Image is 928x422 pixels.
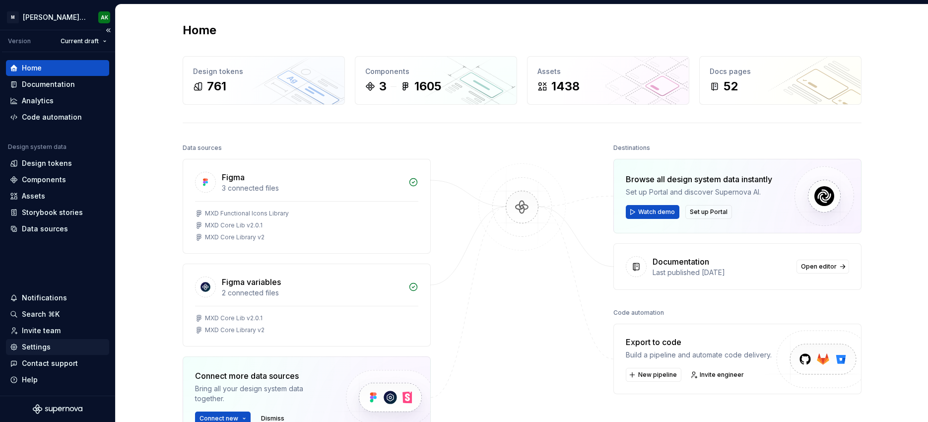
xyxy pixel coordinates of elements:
button: M[PERSON_NAME] Design SystemAK [2,6,113,28]
a: Design tokens761 [183,56,345,105]
div: Last published [DATE] [653,268,791,278]
a: Assets [6,188,109,204]
div: Bring all your design system data together. [195,384,329,404]
div: 3 [379,78,387,94]
a: Storybook stories [6,205,109,220]
div: Code automation [613,306,664,320]
div: Version [8,37,31,45]
div: Export to code [626,336,772,348]
button: Notifications [6,290,109,306]
div: Assets [22,191,45,201]
button: Set up Portal [685,205,732,219]
a: Invite engineer [687,368,748,382]
a: Assets1438 [527,56,689,105]
div: Build a pipeline and automate code delivery. [626,350,772,360]
div: Docs pages [710,67,851,76]
div: Figma [222,171,245,183]
div: Invite team [22,326,61,336]
div: MXD Core Lib v2.0.1 [205,221,263,229]
a: Data sources [6,221,109,237]
span: Set up Portal [690,208,728,216]
div: 2 connected files [222,288,402,298]
button: Current draft [56,34,111,48]
span: Watch demo [638,208,675,216]
div: 1438 [551,78,580,94]
button: Watch demo [626,205,679,219]
div: Data sources [183,141,222,155]
span: New pipeline [638,371,677,379]
div: Assets [537,67,679,76]
a: Code automation [6,109,109,125]
a: Home [6,60,109,76]
div: Documentation [653,256,709,268]
div: Components [365,67,507,76]
div: 52 [724,78,738,94]
div: M [7,11,19,23]
div: Home [22,63,42,73]
h2: Home [183,22,216,38]
div: 761 [207,78,226,94]
div: Help [22,375,38,385]
a: Components [6,172,109,188]
div: Search ⌘K [22,309,60,319]
div: Contact support [22,358,78,368]
a: Open editor [796,260,849,274]
div: Figma variables [222,276,281,288]
div: 3 connected files [222,183,402,193]
a: Design tokens [6,155,109,171]
a: Figma3 connected filesMXD Functional Icons LibraryMXD Core Lib v2.0.1MXD Core Library v2 [183,159,431,254]
button: Collapse sidebar [101,23,115,37]
div: Design system data [8,143,66,151]
div: Code automation [22,112,82,122]
a: Components31605 [355,56,517,105]
div: Documentation [22,79,75,89]
span: Invite engineer [700,371,744,379]
div: MXD Core Library v2 [205,233,265,241]
div: Design tokens [22,158,72,168]
a: Figma variables2 connected filesMXD Core Lib v2.0.1MXD Core Library v2 [183,264,431,347]
span: Current draft [61,37,99,45]
span: Open editor [801,263,837,271]
button: Contact support [6,355,109,371]
a: Analytics [6,93,109,109]
div: Notifications [22,293,67,303]
div: [PERSON_NAME] Design System [23,12,86,22]
button: Search ⌘K [6,306,109,322]
div: AK [101,13,108,21]
div: Analytics [22,96,54,106]
div: 1605 [414,78,441,94]
div: Components [22,175,66,185]
div: Browse all design system data instantly [626,173,772,185]
button: New pipeline [626,368,681,382]
svg: Supernova Logo [33,404,82,414]
div: MXD Core Library v2 [205,326,265,334]
div: Connect more data sources [195,370,329,382]
a: Docs pages52 [699,56,862,105]
a: Documentation [6,76,109,92]
div: Settings [22,342,51,352]
div: Data sources [22,224,68,234]
div: MXD Core Lib v2.0.1 [205,314,263,322]
div: Design tokens [193,67,334,76]
div: Set up Portal and discover Supernova AI. [626,187,772,197]
a: Invite team [6,323,109,339]
div: Destinations [613,141,650,155]
button: Help [6,372,109,388]
div: MXD Functional Icons Library [205,210,289,217]
a: Settings [6,339,109,355]
div: Storybook stories [22,208,83,217]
